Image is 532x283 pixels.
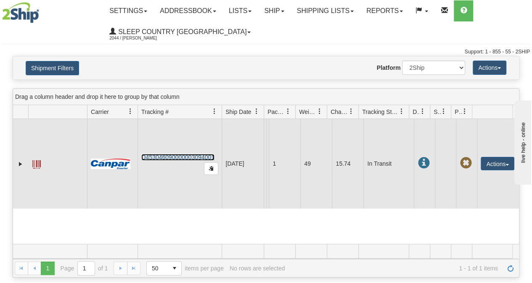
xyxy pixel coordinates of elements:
a: Shipping lists [291,0,360,21]
a: Charge filter column settings [344,104,358,119]
a: Weight filter column settings [312,104,327,119]
a: Shipment Issues filter column settings [437,104,451,119]
a: Addressbook [154,0,222,21]
td: 49 [300,119,332,209]
span: Packages [267,108,285,116]
div: Support: 1 - 855 - 55 - 2SHIP [2,48,530,56]
a: Ship [258,0,290,21]
span: select [168,262,181,275]
td: Dormez-vous Shipping Department [GEOGRAPHIC_DATA] [GEOGRAPHIC_DATA] [GEOGRAPHIC_DATA] G1M 0A4 [264,119,266,209]
input: Page 1 [78,262,95,275]
span: Sleep Country [GEOGRAPHIC_DATA] [116,28,246,35]
span: Tracking # [141,108,169,116]
a: Expand [16,160,25,168]
a: Delivery Status filter column settings [416,104,430,119]
td: In Transit [363,119,414,209]
button: Actions [481,157,514,170]
iframe: chat widget [513,98,531,184]
span: Ship Date [225,108,251,116]
button: Shipment Filters [26,61,79,75]
img: 14 - Canpar [91,159,130,169]
label: Platform [377,63,401,72]
a: Tracking # filter column settings [207,104,222,119]
span: Delivery Status [413,108,420,116]
div: live help - online [6,7,78,13]
a: Refresh [504,262,517,275]
a: Tracking Status filter column settings [394,104,409,119]
span: 1 - 1 of 1 items [291,265,498,272]
a: D453046090000003094001 [141,154,214,161]
a: Pickup Status filter column settings [458,104,472,119]
span: items per page [146,261,224,275]
span: Carrier [91,108,109,116]
div: grid grouping header [13,89,519,105]
span: Charge [331,108,348,116]
div: No rows are selected [230,265,285,272]
img: logo2044.jpg [2,2,39,23]
span: 2044 / [PERSON_NAME] [109,34,172,42]
span: Page of 1 [61,261,108,275]
a: Label [32,156,41,170]
span: Pickup Status [455,108,462,116]
a: Sleep Country [GEOGRAPHIC_DATA] 2044 / [PERSON_NAME] [103,21,257,42]
span: Shipment Issues [434,108,441,116]
span: 50 [152,264,163,272]
a: Ship Date filter column settings [249,104,264,119]
span: Tracking Status [362,108,399,116]
a: Reports [360,0,409,21]
button: Copy to clipboard [204,162,218,175]
button: Actions [473,61,506,75]
td: [DATE] [222,119,264,209]
td: [PERSON_NAME] [PERSON_NAME] CA QC QUEBEC G1K 9H8 [266,119,269,209]
span: Page sizes drop down [146,261,182,275]
a: Carrier filter column settings [123,104,138,119]
a: Lists [222,0,258,21]
td: 1 [269,119,300,209]
span: Pickup Not Assigned [460,157,471,169]
span: Page 1 [41,262,54,275]
td: 15.74 [332,119,363,209]
span: Weight [299,108,317,116]
span: In Transit [418,157,429,169]
a: Settings [103,0,154,21]
a: Packages filter column settings [281,104,295,119]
